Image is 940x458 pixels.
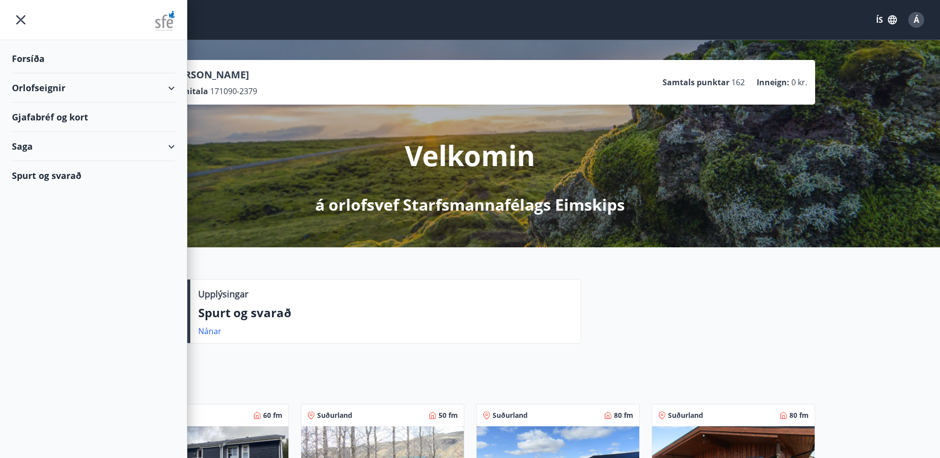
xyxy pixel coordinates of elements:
[263,410,282,420] span: 60 fm
[12,132,175,161] div: Saga
[198,326,221,337] a: Nánar
[731,77,745,88] span: 162
[405,136,535,174] p: Velkomin
[210,86,257,97] span: 171090-2379
[315,194,625,216] p: á orlofsvef Starfsmannafélags Eimskips
[12,103,175,132] div: Gjafabréf og kort
[439,410,458,420] span: 50 fm
[493,410,528,420] span: Suðurland
[12,73,175,103] div: Orlofseignir
[12,11,30,29] button: menu
[789,410,809,420] span: 80 fm
[871,11,902,29] button: ÍS
[198,287,248,300] p: Upplýsingar
[12,161,175,190] div: Spurt og svarað
[668,410,703,420] span: Suðurland
[317,410,352,420] span: Suðurland
[757,77,789,88] p: Inneign :
[904,8,928,32] button: Á
[614,410,633,420] span: 80 fm
[914,14,919,25] span: Á
[791,77,807,88] span: 0 kr.
[155,11,175,31] img: union_logo
[12,44,175,73] div: Forsíða
[198,304,573,321] p: Spurt og svarað
[169,68,257,82] p: [PERSON_NAME]
[663,77,729,88] p: Samtals punktar
[169,86,208,97] p: Kennitala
